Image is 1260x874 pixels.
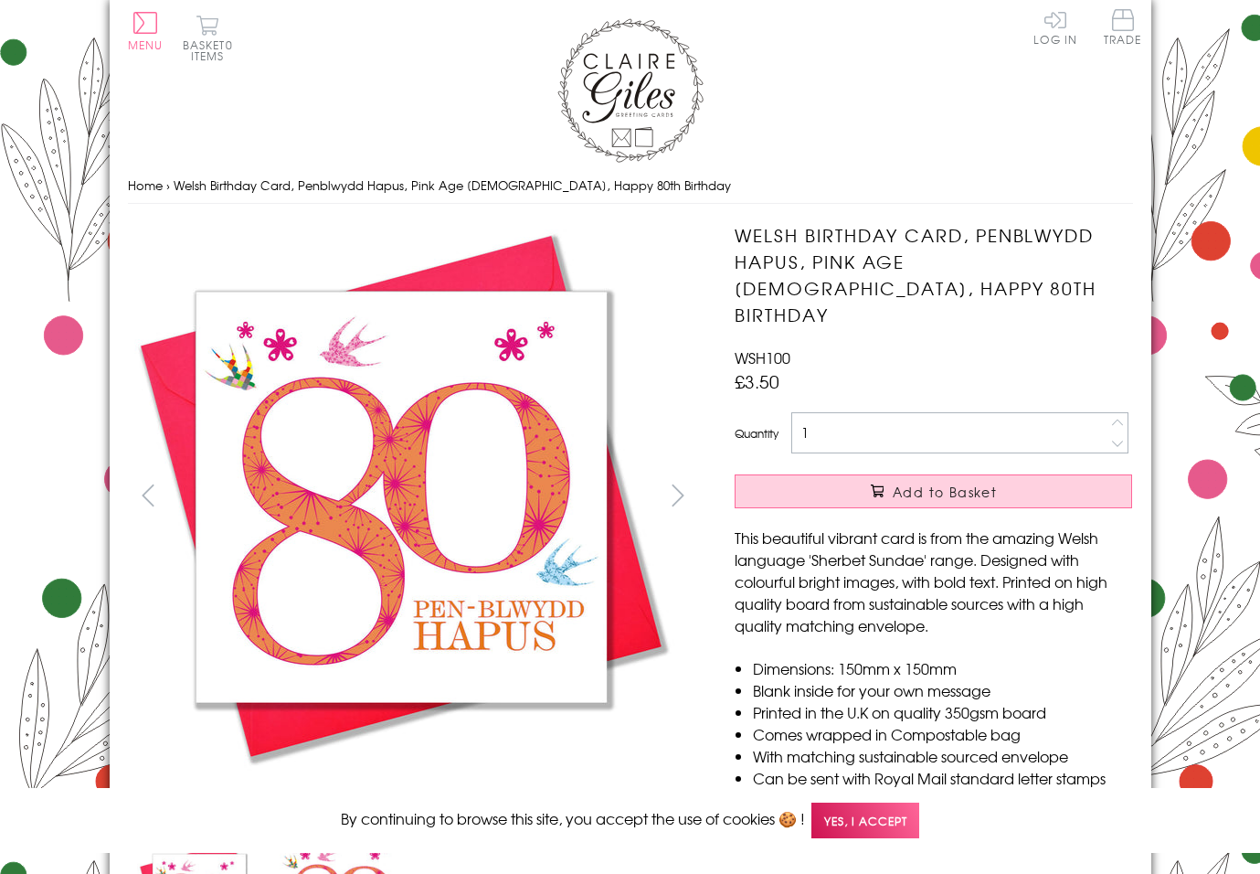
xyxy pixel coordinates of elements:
span: › [166,176,170,194]
span: WSH100 [735,346,790,368]
span: £3.50 [735,368,779,394]
li: With matching sustainable sourced envelope [753,745,1132,767]
button: Add to Basket [735,474,1132,508]
p: This beautiful vibrant card is from the amazing Welsh language 'Sherbet Sundae' range. Designed w... [735,527,1132,636]
li: Can be sent with Royal Mail standard letter stamps [753,767,1132,789]
span: Add to Basket [893,483,997,501]
span: 0 items [191,37,233,64]
li: Printed in the U.K on quality 350gsm board [753,701,1132,723]
a: Home [128,176,163,194]
a: Log In [1033,9,1077,45]
nav: breadcrumbs [128,167,1133,205]
li: Blank inside for your own message [753,679,1132,701]
label: Quantity [735,425,778,442]
a: Trade [1104,9,1142,48]
span: Welsh Birthday Card, Penblwydd Hapus, Pink Age [DEMOGRAPHIC_DATA], Happy 80th Birthday [174,176,731,194]
button: next [657,474,698,516]
img: Claire Giles Greetings Cards [557,18,704,163]
button: Basket0 items [183,15,233,61]
button: prev [128,474,169,516]
span: Menu [128,37,164,53]
li: Dimensions: 150mm x 150mm [753,657,1132,679]
button: Menu [128,12,164,50]
li: Comes wrapped in Compostable bag [753,723,1132,745]
span: Trade [1104,9,1142,45]
span: Yes, I accept [811,803,919,838]
h1: Welsh Birthday Card, Penblwydd Hapus, Pink Age [DEMOGRAPHIC_DATA], Happy 80th Birthday [735,222,1132,327]
img: Welsh Birthday Card, Penblwydd Hapus, Pink Age 80, Happy 80th Birthday [128,222,676,771]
